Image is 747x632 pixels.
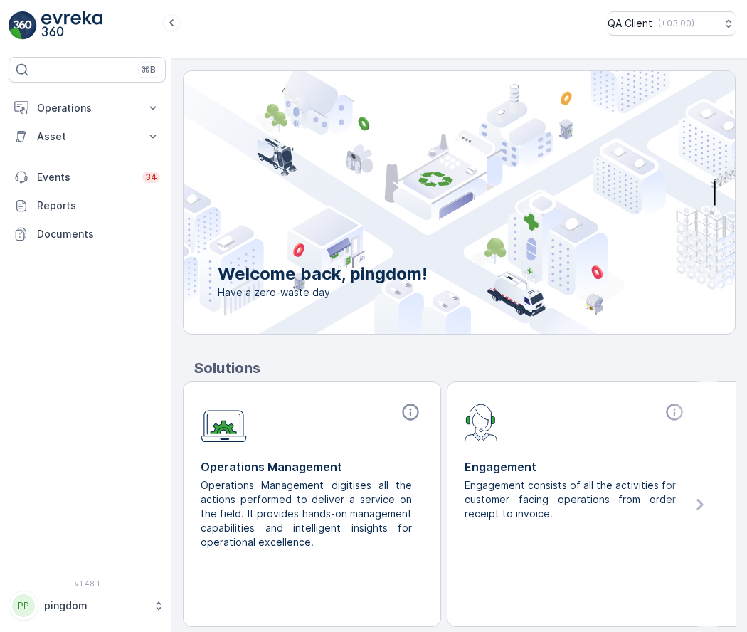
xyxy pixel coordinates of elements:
p: Operations Management [201,458,423,475]
span: v 1.48.1 [9,579,166,588]
a: Reports [9,191,166,220]
button: Operations [9,94,166,122]
p: Asset [37,130,137,144]
div: PP [12,594,35,617]
p: ( +03:00 ) [658,18,694,29]
p: Solutions [194,357,736,379]
p: Engagement [465,458,687,475]
p: Engagement consists of all the activities for customer facing operations from order receipt to in... [465,478,676,521]
p: Operations [37,101,137,115]
button: PPpingdom [9,591,166,621]
button: QA Client(+03:00) [608,11,736,36]
p: ⌘B [142,64,156,75]
span: Have a zero-waste day [218,285,428,300]
p: QA Client [608,16,652,31]
img: module-icon [201,402,247,443]
p: 34 [145,172,157,183]
p: pingdom [44,599,146,613]
p: Documents [37,227,160,241]
p: Welcome back, pingdom! [218,263,428,285]
img: city illustration [120,71,735,334]
p: Reports [37,199,160,213]
a: Documents [9,220,166,248]
img: logo [9,11,37,40]
p: Events [37,170,134,184]
a: Events34 [9,163,166,191]
img: module-icon [465,402,498,442]
p: Operations Management digitises all the actions performed to deliver a service on the field. It p... [201,478,412,549]
button: Asset [9,122,166,151]
img: logo_light-DOdMpM7g.png [41,11,102,40]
